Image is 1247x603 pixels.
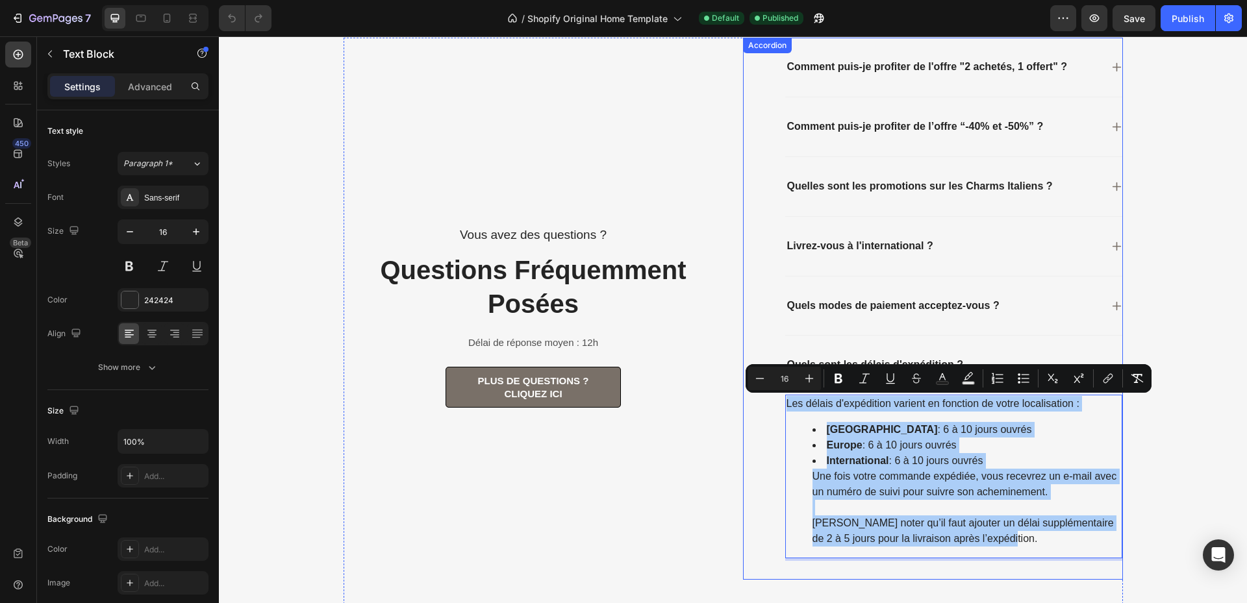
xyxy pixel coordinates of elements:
[47,158,70,169] div: Styles
[608,388,719,399] strong: [GEOGRAPHIC_DATA]
[47,577,70,589] div: Image
[144,471,205,482] div: Add...
[63,46,173,62] p: Text Block
[566,142,836,159] div: Rich Text Editor. Editing area: main
[594,401,902,417] li: : 6 à 10 jours ouvrés
[762,12,798,24] span: Published
[85,10,91,26] p: 7
[522,12,525,25] span: /
[219,36,1247,603] iframe: Design area
[12,138,31,149] div: 450
[98,361,158,374] div: Show more
[1124,13,1145,24] span: Save
[144,295,205,306] div: 242424
[568,203,714,217] p: Livrez-vous à l'international ?
[144,578,205,589] div: Add...
[527,3,570,15] div: Accordion
[1203,539,1234,571] div: Open Intercom Messenger
[1161,5,1215,31] button: Publish
[568,360,902,375] p: Les délais d'expédition varient en fonction de votre localisation :
[242,338,386,363] p: Plus de questions ? Cliquez ici
[5,5,97,31] button: 7
[568,143,834,157] p: Quelles sont les promotions sur les Charms Italiens ?
[527,12,668,25] span: Shopify Original Home Template
[144,544,205,556] div: Add...
[219,5,271,31] div: Undo/Redo
[568,24,849,38] p: Comment puis-je profiter de l'offre "2 achetés, 1 offert" ?
[608,419,670,430] strong: International
[568,84,825,97] p: Comment puis-je profiter de l’offre “-40% et -50%” ?
[47,125,83,137] div: Text style
[608,403,644,414] strong: Europe
[746,364,1152,393] div: Editor contextual toolbar
[10,238,31,248] div: Beta
[594,417,902,510] li: : 6 à 10 jours ouvrés Une fois votre commande expédiée, vous recevrez un e-mail avec un numéro de...
[712,12,739,24] span: Default
[566,320,746,338] div: Rich Text Editor. Editing area: main
[47,511,110,528] div: Background
[594,386,902,401] li: : 6 à 10 jours ouvrés
[47,436,69,447] div: Width
[566,82,827,99] div: Rich Text Editor. Editing area: main
[47,356,208,379] button: Show more
[566,261,783,278] div: Rich Text Editor. Editing area: main
[568,263,781,277] p: Quels modes de paiement acceptez-vous ?
[128,80,172,93] p: Advanced
[47,543,68,555] div: Color
[566,22,851,40] div: Rich Text Editor. Editing area: main
[123,158,173,169] span: Paragraph 1*
[144,192,205,204] div: Sans-serif
[64,80,101,93] p: Settings
[118,152,208,175] button: Paragraph 1*
[1172,12,1204,25] div: Publish
[47,402,82,420] div: Size
[47,325,84,343] div: Align
[1113,5,1155,31] button: Save
[566,201,716,219] div: Rich Text Editor. Editing area: main
[47,223,82,240] div: Size
[568,322,744,336] p: Quels sont les délais d'expédition ?
[118,430,208,453] input: Auto
[47,294,68,306] div: Color
[566,358,903,522] div: Rich Text Editor. Editing area: main
[47,470,77,482] div: Padding
[227,330,402,371] a: Plus de questions ? Cliquez ici
[47,191,64,203] div: Font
